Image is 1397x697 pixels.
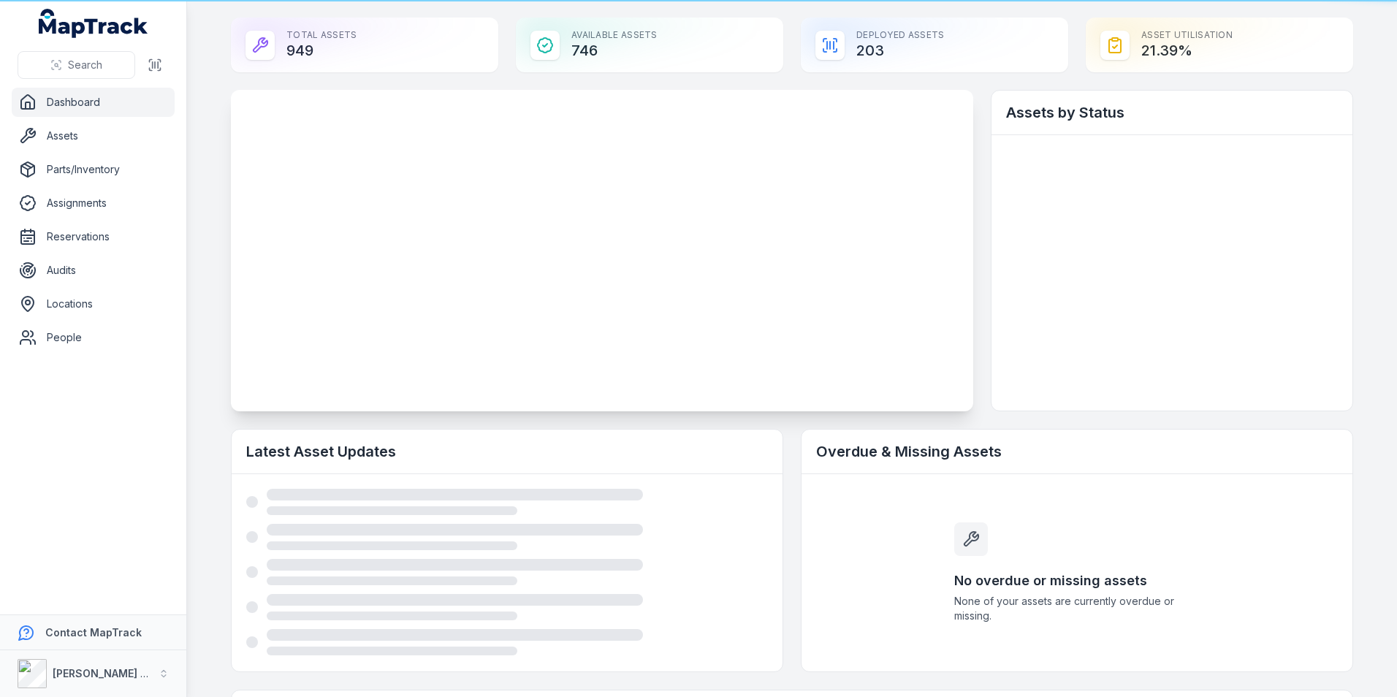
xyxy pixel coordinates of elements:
[12,289,175,319] a: Locations
[12,256,175,285] a: Audits
[45,626,142,639] strong: Contact MapTrack
[12,188,175,218] a: Assignments
[68,58,102,72] span: Search
[816,441,1338,462] h2: Overdue & Missing Assets
[954,571,1200,591] h3: No overdue or missing assets
[246,441,768,462] h2: Latest Asset Updates
[18,51,135,79] button: Search
[12,121,175,151] a: Assets
[12,222,175,251] a: Reservations
[53,667,171,679] strong: [PERSON_NAME] & Son
[954,594,1200,623] span: None of your assets are currently overdue or missing.
[1006,102,1338,123] h2: Assets by Status
[12,88,175,117] a: Dashboard
[12,155,175,184] a: Parts/Inventory
[39,9,148,38] a: MapTrack
[12,323,175,352] a: People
